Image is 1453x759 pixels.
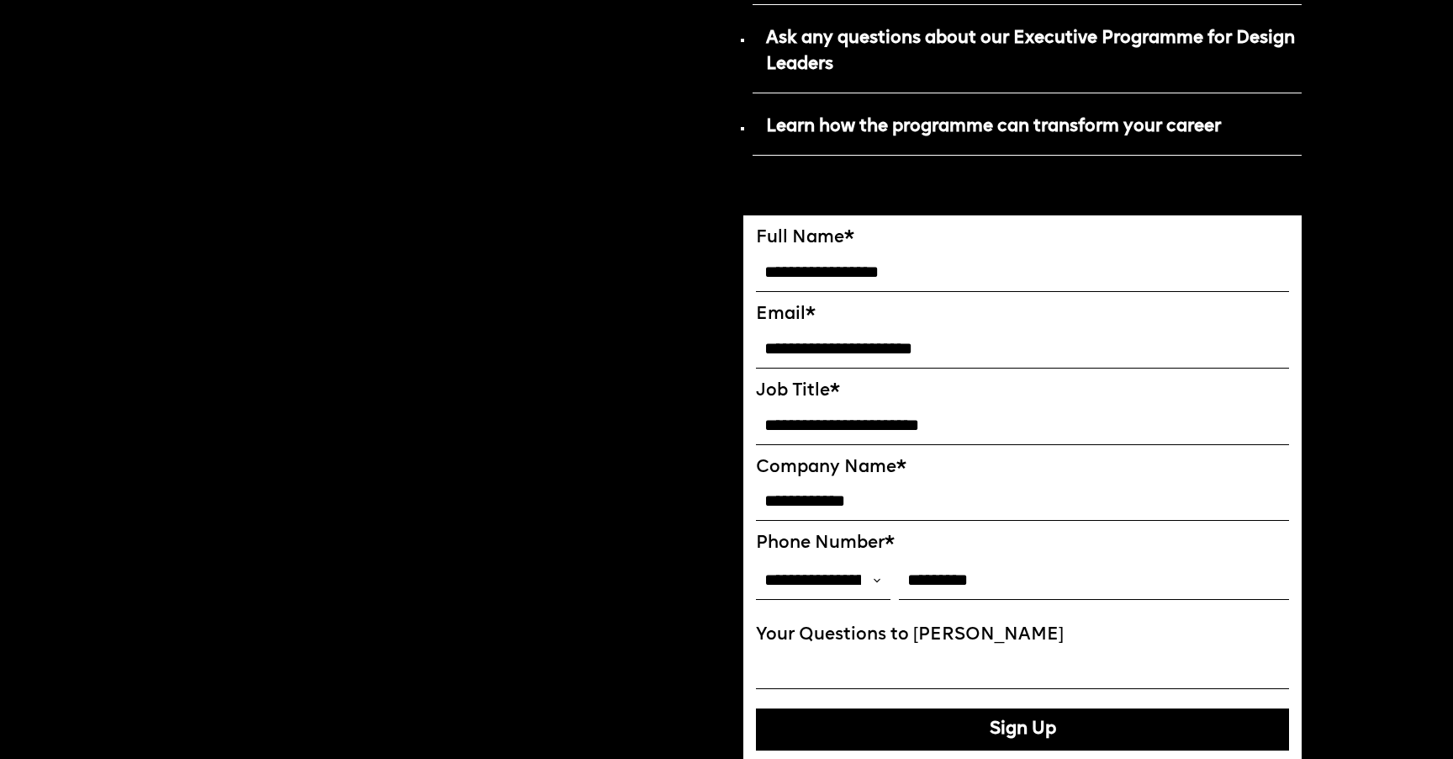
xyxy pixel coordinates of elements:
[756,228,1289,249] label: Full Name
[756,709,1289,751] button: Sign Up
[756,533,1289,555] label: Phone Number
[766,118,1221,135] strong: Learn how the programme can transform your career
[766,29,1295,73] strong: Ask any questions about our Executive Programme for Design Leaders
[756,305,1289,326] label: Email
[756,381,1289,402] label: Job Title
[756,625,1289,646] label: Your Questions to [PERSON_NAME]
[756,458,1289,479] label: Company Name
